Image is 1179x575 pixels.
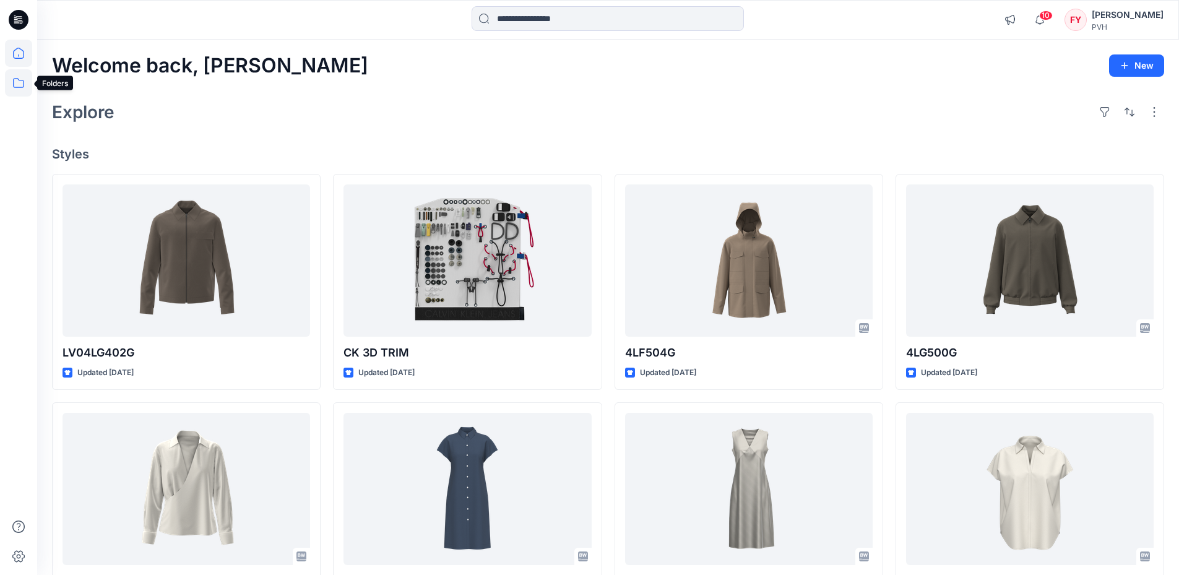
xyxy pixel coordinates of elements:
button: New [1109,54,1164,77]
p: Updated [DATE] [921,366,977,379]
p: Updated [DATE] [358,366,415,379]
p: Updated [DATE] [77,366,134,379]
a: 4LG500G [906,184,1154,337]
p: CK 3D TRIM [343,344,591,361]
p: LV04LG402G [63,344,310,361]
a: 44G016G [625,413,873,566]
h2: Welcome back, [PERSON_NAME] [52,54,368,77]
a: 44G008G [343,413,591,566]
a: 44G135G [63,413,310,566]
p: Updated [DATE] [640,366,696,379]
div: PVH [1092,22,1164,32]
a: 44F154G [906,413,1154,566]
a: 4LF504G [625,184,873,337]
div: FY [1065,9,1087,31]
a: LV04LG402G [63,184,310,337]
a: CK 3D TRIM [343,184,591,337]
p: 4LF504G [625,344,873,361]
h2: Explore [52,102,114,122]
div: [PERSON_NAME] [1092,7,1164,22]
p: 4LG500G [906,344,1154,361]
span: 10 [1039,11,1053,20]
h4: Styles [52,147,1164,162]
